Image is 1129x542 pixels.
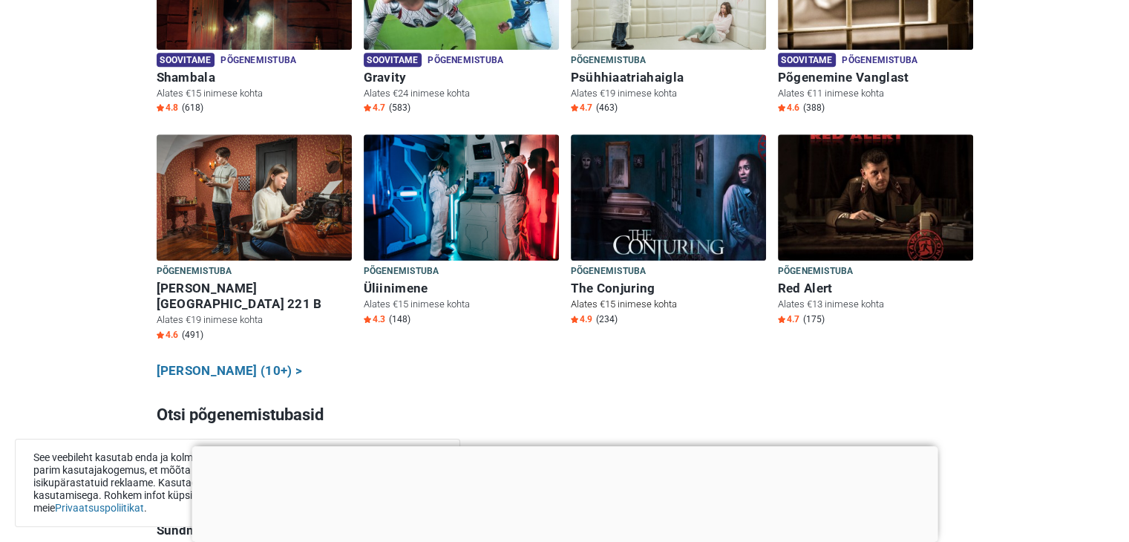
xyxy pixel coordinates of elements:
a: Baker Street 221 B Põgenemistuba [PERSON_NAME][GEOGRAPHIC_DATA] 221 B Alates €19 inimese kohta St... [157,134,352,344]
p: Alates €24 inimese kohta [364,87,559,100]
img: Star [778,104,785,111]
img: Star [778,316,785,323]
p: Alates €15 inimese kohta [364,298,559,311]
p: Alates €19 inimese kohta [571,87,766,100]
span: (175) [803,313,825,325]
span: Põgenemistuba [157,264,232,280]
span: (583) [389,102,410,114]
a: [PERSON_NAME] (10+) > [157,362,303,381]
span: (618) [182,102,203,114]
span: Soovitame [778,53,837,67]
img: Üliinimene [364,134,559,261]
img: The Conjuring [571,134,766,261]
h5: Teema järgi [157,444,973,459]
span: Põgenemistuba [778,264,854,280]
span: 4.6 [157,329,178,341]
span: (388) [803,102,825,114]
h6: Põgenemine Vanglast [778,70,973,85]
h6: Psühhiaatriahaigla [571,70,766,85]
a: Red Alert Põgenemistuba Red Alert Alates €13 inimese kohta Star4.7 (175) [778,134,973,328]
p: Alates €15 inimese kohta [571,298,766,311]
p: Alates €15 inimese kohta [157,87,352,100]
a: Privaatsuspoliitikat [55,502,144,514]
img: Star [364,104,371,111]
iframe: Advertisement [192,446,937,538]
span: Soovitame [364,53,422,67]
h6: Shambala [157,70,352,85]
img: Star [571,316,578,323]
span: 4.9 [571,313,592,325]
h5: Sündmuse ja mängijatetüübi järgi [157,523,973,538]
h6: The Conjuring [571,281,766,296]
span: (148) [389,313,410,325]
span: 4.7 [364,102,385,114]
span: Põgenemistuba [428,53,503,69]
p: Alates €19 inimese kohta [157,313,352,327]
span: 4.7 [778,313,799,325]
span: 4.6 [778,102,799,114]
span: (234) [596,313,618,325]
span: Soovitame [157,53,215,67]
img: Red Alert [778,134,973,261]
img: Star [157,104,164,111]
span: Põgenemistuba [364,264,439,280]
p: Alates €13 inimese kohta [778,298,973,311]
span: Põgenemistuba [571,53,647,69]
div: See veebileht kasutab enda ja kolmandate osapoolte küpsiseid, et tuua sinuni parim kasutajakogemu... [15,439,460,527]
a: Üliinimene Põgenemistuba Üliinimene Alates €15 inimese kohta Star4.3 (148) [364,134,559,328]
span: 4.3 [364,313,385,325]
h6: Gravity [364,70,559,85]
img: Baker Street 221 B [157,134,352,261]
img: Star [157,331,164,339]
span: Põgenemistuba [842,53,917,69]
a: The Conjuring Põgenemistuba The Conjuring Alates €15 inimese kohta Star4.9 (234) [571,134,766,328]
span: 4.7 [571,102,592,114]
span: Põgenemistuba [571,264,647,280]
span: (463) [596,102,618,114]
img: Star [571,104,578,111]
p: Alates €11 inimese kohta [778,87,973,100]
h6: Red Alert [778,281,973,296]
h3: Otsi põgenemistubasid [157,403,973,427]
h6: Üliinimene [364,281,559,296]
span: Põgenemistuba [220,53,296,69]
h6: [PERSON_NAME][GEOGRAPHIC_DATA] 221 B [157,281,352,312]
span: 4.8 [157,102,178,114]
span: (491) [182,329,203,341]
img: Star [364,316,371,323]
